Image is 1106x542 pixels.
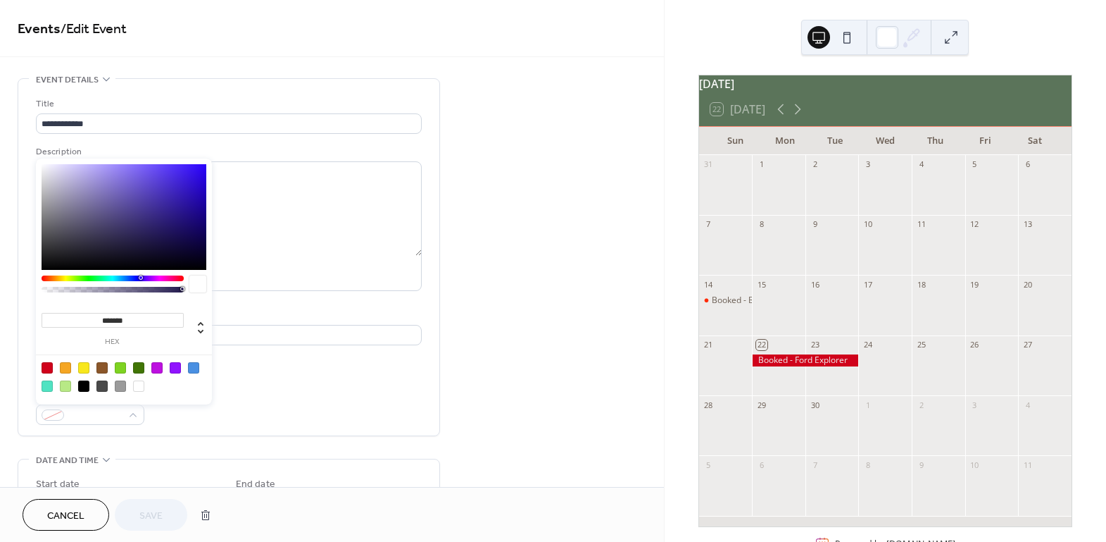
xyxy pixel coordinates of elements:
[703,460,714,470] div: 5
[752,355,858,367] div: Booked - Ford Explorer
[756,400,767,410] div: 29
[47,509,84,524] span: Cancel
[916,400,926,410] div: 2
[916,340,926,350] div: 25
[36,97,419,111] div: Title
[969,279,980,290] div: 19
[916,219,926,230] div: 11
[862,159,873,170] div: 3
[916,460,926,470] div: 9
[115,381,126,392] div: #9B9B9B
[760,127,810,155] div: Mon
[42,381,53,392] div: #50E3C2
[36,308,419,323] div: Location
[703,219,714,230] div: 7
[170,362,181,374] div: #9013FE
[969,340,980,350] div: 26
[61,16,127,43] span: / Edit Event
[810,460,820,470] div: 7
[969,400,980,410] div: 3
[36,477,80,492] div: Start date
[1022,460,1033,470] div: 11
[862,219,873,230] div: 10
[960,127,1010,155] div: Fri
[1022,219,1033,230] div: 13
[862,340,873,350] div: 24
[862,460,873,470] div: 8
[703,340,714,350] div: 21
[860,127,910,155] div: Wed
[756,340,767,350] div: 22
[42,338,184,346] label: hex
[96,362,108,374] div: #8B572A
[36,73,99,87] span: Event details
[862,400,873,410] div: 1
[60,362,71,374] div: #F5A623
[23,499,109,531] button: Cancel
[712,295,769,307] div: Booked - BMW
[810,279,820,290] div: 16
[1022,400,1033,410] div: 4
[133,362,144,374] div: #417505
[810,159,820,170] div: 2
[756,219,767,230] div: 8
[862,279,873,290] div: 17
[756,279,767,290] div: 15
[151,362,163,374] div: #BD10E0
[810,219,820,230] div: 9
[810,400,820,410] div: 30
[699,75,1072,92] div: [DATE]
[910,127,960,155] div: Thu
[756,460,767,470] div: 6
[133,381,144,392] div: #FFFFFF
[1022,340,1033,350] div: 27
[810,340,820,350] div: 23
[115,362,126,374] div: #7ED321
[699,295,753,307] div: Booked - BMW
[756,159,767,170] div: 1
[78,381,89,392] div: #000000
[916,159,926,170] div: 4
[710,127,760,155] div: Sun
[969,460,980,470] div: 10
[18,16,61,43] a: Events
[42,362,53,374] div: #D0021B
[1022,279,1033,290] div: 20
[36,453,99,468] span: Date and time
[703,279,714,290] div: 14
[96,381,108,392] div: #4A4A4A
[810,127,860,155] div: Tue
[1022,159,1033,170] div: 6
[969,159,980,170] div: 5
[36,144,419,159] div: Description
[916,279,926,290] div: 18
[969,219,980,230] div: 12
[1010,127,1060,155] div: Sat
[703,400,714,410] div: 28
[703,159,714,170] div: 31
[188,362,199,374] div: #4A90E2
[78,362,89,374] div: #F8E71C
[236,477,275,492] div: End date
[60,381,71,392] div: #B8E986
